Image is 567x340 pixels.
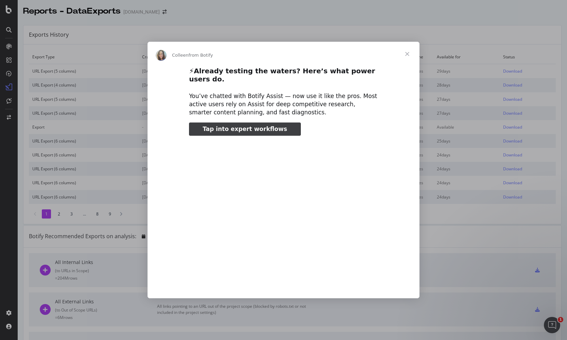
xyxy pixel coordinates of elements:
b: Already testing the waters? Here’s what power users do. [189,67,375,83]
span: Tap into expert workflows [203,126,287,132]
video: Play video [142,141,425,283]
img: Profile image for Colleen [156,50,167,61]
span: Close [395,42,419,66]
span: Colleen [172,53,189,58]
h2: ⚡ [189,67,378,88]
a: Tap into expert workflows [189,122,300,136]
span: from Botify [189,53,213,58]
div: You’ve chatted with Botify Assist — now use it like the pros. Most active users rely on Assist fo... [189,92,378,116]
